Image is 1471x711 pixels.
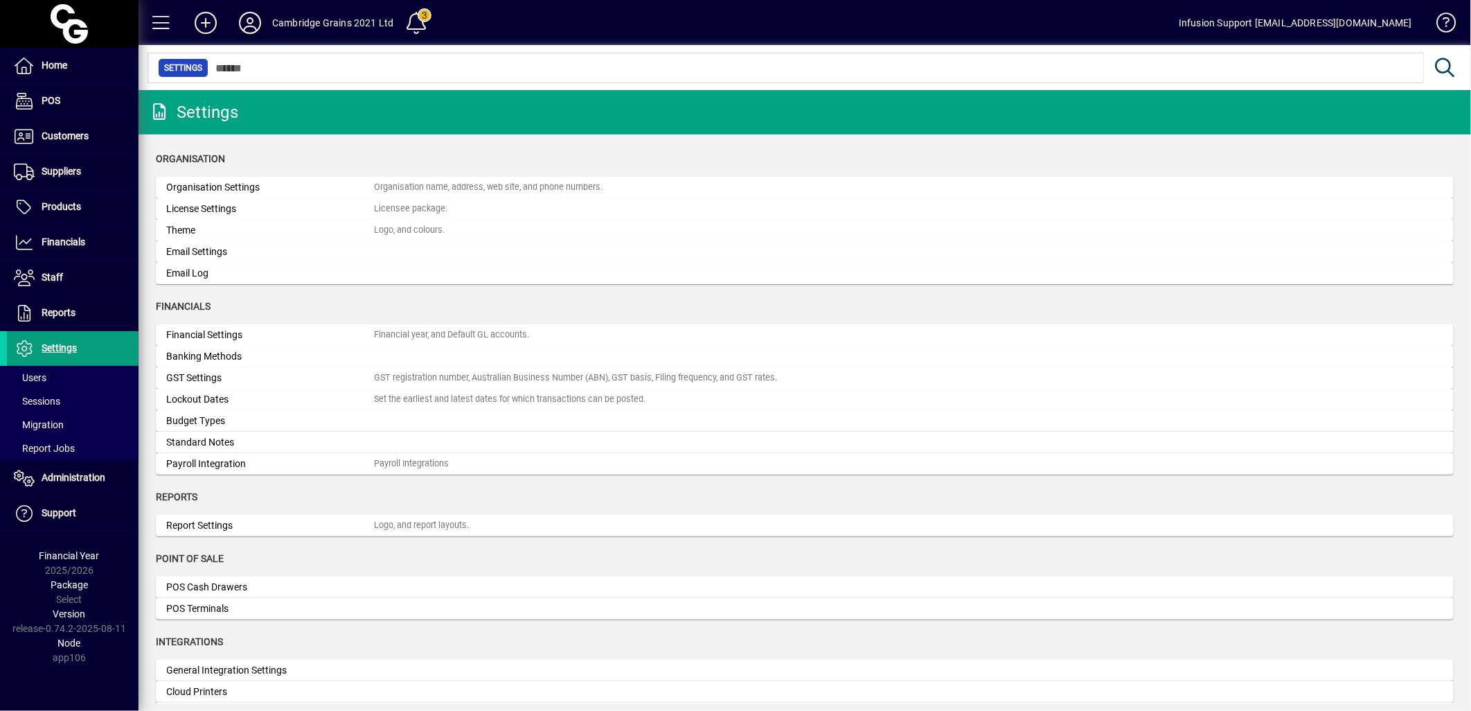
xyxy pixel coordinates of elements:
span: Integrations [156,636,223,647]
a: Suppliers [7,155,139,189]
div: Standard Notes [166,435,374,450]
a: License SettingsLicensee package. [156,198,1454,220]
span: Products [42,201,81,212]
span: Point of Sale [156,553,224,564]
div: Email Log [166,266,374,281]
a: Sessions [7,389,139,413]
span: Package [51,579,88,590]
div: Cambridge Grains 2021 Ltd [272,12,393,34]
a: Email Log [156,263,1454,284]
span: Reports [156,491,197,502]
a: Financial SettingsFinancial year, and Default GL accounts. [156,324,1454,346]
div: Cloud Printers [166,685,374,699]
span: Administration [42,472,105,483]
span: Home [42,60,67,71]
div: Financial year, and Default GL accounts. [374,328,529,342]
a: Reports [7,296,139,331]
a: Administration [7,461,139,495]
span: Support [42,507,76,518]
span: Sessions [14,396,60,407]
div: Payroll Integration [166,457,374,471]
span: Customers [42,130,89,141]
div: Licensee package. [374,202,447,216]
a: Payroll IntegrationPayroll Integrations [156,453,1454,475]
span: Financials [156,301,211,312]
a: Support [7,496,139,531]
div: Email Settings [166,245,374,259]
a: Financials [7,225,139,260]
span: Financial Year [39,550,100,561]
a: Customers [7,119,139,154]
a: General Integration Settings [156,660,1454,681]
div: Organisation Settings [166,180,374,195]
span: Settings [42,342,77,353]
span: Financials [42,236,85,247]
div: Organisation name, address, web site, and phone numbers. [374,181,603,194]
span: Migration [14,419,64,430]
div: Financial Settings [166,328,374,342]
div: Logo, and colours. [374,224,445,237]
div: Payroll Integrations [374,457,449,471]
div: Banking Methods [166,349,374,364]
button: Profile [228,10,272,35]
div: POS Terminals [166,602,374,616]
span: Reports [42,307,75,318]
span: Suppliers [42,166,81,177]
span: Users [14,372,46,383]
div: Logo, and report layouts. [374,519,469,532]
span: Staff [42,272,63,283]
a: Home [7,49,139,83]
a: Email Settings [156,241,1454,263]
a: POS Cash Drawers [156,577,1454,598]
div: Budget Types [166,414,374,428]
div: General Integration Settings [166,663,374,678]
a: POS [7,84,139,119]
span: Version [53,608,86,620]
span: POS [42,95,60,106]
span: Report Jobs [14,443,75,454]
a: Lockout DatesSet the earliest and latest dates for which transactions can be posted. [156,389,1454,410]
a: Report Jobs [7,437,139,460]
a: Knowledge Base [1426,3,1454,48]
a: Standard Notes [156,432,1454,453]
a: Budget Types [156,410,1454,432]
span: Settings [164,61,202,75]
a: Cloud Printers [156,681,1454,703]
a: POS Terminals [156,598,1454,620]
a: Organisation SettingsOrganisation name, address, web site, and phone numbers. [156,177,1454,198]
a: Products [7,190,139,225]
a: Migration [7,413,139,437]
a: Staff [7,261,139,295]
div: GST registration number, Australian Business Number (ABN), GST basis, Filing frequency, and GST r... [374,371,777,385]
div: GST Settings [166,371,374,385]
span: Organisation [156,153,225,164]
span: Node [58,638,81,649]
div: Set the earliest and latest dates for which transactions can be posted. [374,393,645,406]
div: Theme [166,223,374,238]
div: Lockout Dates [166,392,374,407]
a: Report SettingsLogo, and report layouts. [156,515,1454,536]
div: Report Settings [166,518,374,533]
div: Infusion Support [EMAIL_ADDRESS][DOMAIN_NAME] [1179,12,1412,34]
div: POS Cash Drawers [166,580,374,595]
a: Banking Methods [156,346,1454,367]
a: GST SettingsGST registration number, Australian Business Number (ABN), GST basis, Filing frequenc... [156,367,1454,389]
div: License Settings [166,202,374,216]
button: Add [184,10,228,35]
a: ThemeLogo, and colours. [156,220,1454,241]
div: Settings [149,101,238,123]
a: Users [7,366,139,389]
